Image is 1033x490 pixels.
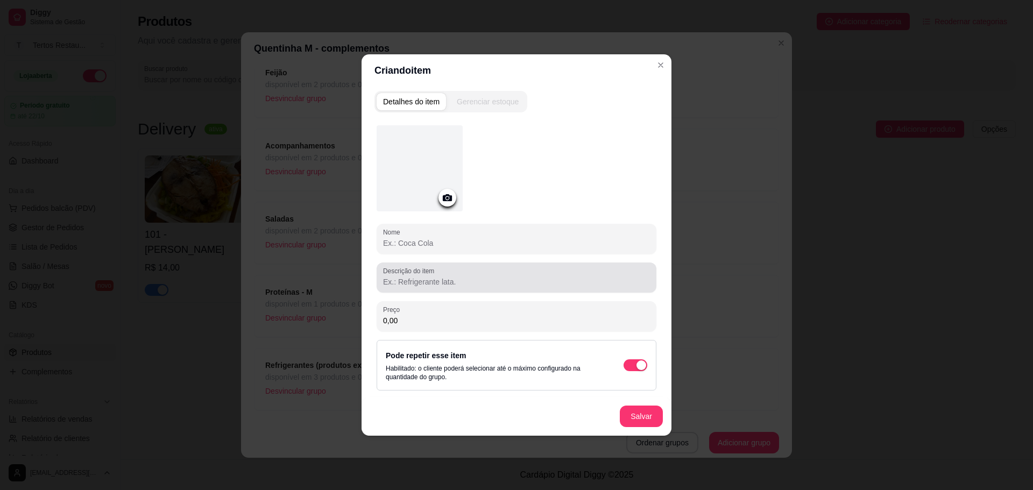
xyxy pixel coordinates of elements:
p: Habilitado: o cliente poderá selecionar até o máximo configurado na quantidade do grupo. [386,364,602,381]
label: Pode repetir esse item [386,351,466,360]
header: Criando item [362,54,671,87]
input: Nome [383,238,650,248]
div: Detalhes do item [383,96,440,107]
label: Nome [383,228,404,237]
div: complement-group [374,91,527,112]
div: complement-group [374,91,659,112]
label: Descrição do item [383,266,438,275]
input: Preço [383,315,650,326]
div: Gerenciar estoque [457,96,519,107]
button: Salvar [620,406,663,427]
input: Descrição do item [383,276,650,287]
button: Close [652,56,669,74]
label: Preço [383,305,404,314]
